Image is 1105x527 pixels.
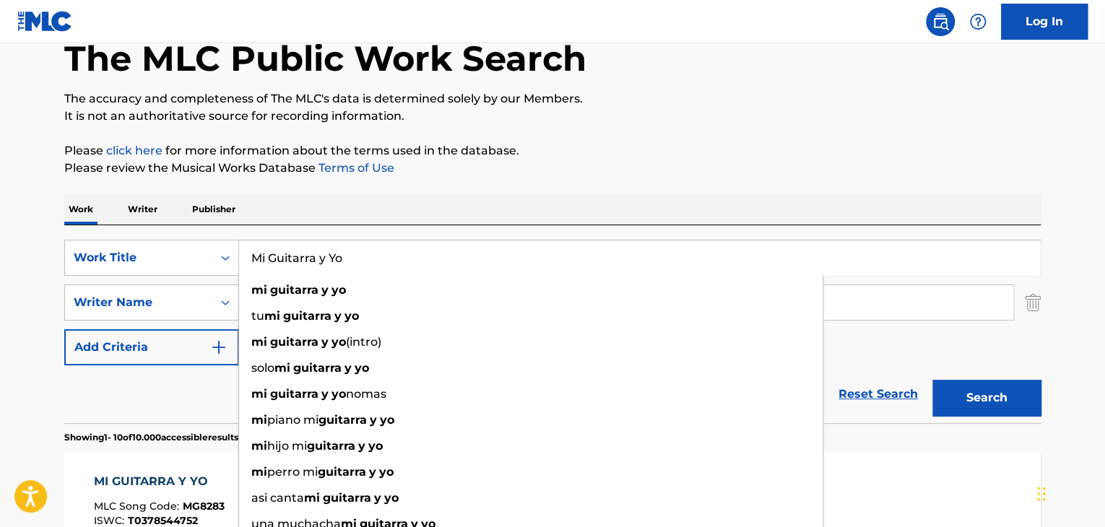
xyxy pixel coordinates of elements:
p: Writer [123,194,162,225]
span: MLC Song Code : [94,500,183,513]
strong: yo [331,335,346,349]
strong: yo [380,413,394,427]
strong: mi [251,413,267,427]
h1: The MLC Public Work Search [64,37,586,80]
strong: yo [355,361,369,375]
img: 9d2ae6d4665cec9f34b9.svg [210,339,227,356]
img: MLC Logo [17,11,73,32]
strong: guitarra [270,335,318,349]
strong: mi [274,361,290,375]
span: solo [251,361,274,375]
p: It is not an authoritative source for recording information. [64,108,1041,125]
strong: yo [331,283,346,297]
span: (intro) [346,335,381,349]
img: Delete Criterion [1025,284,1041,321]
button: Search [932,380,1041,416]
div: Widget de chat [1033,458,1105,527]
iframe: Chat Widget [1033,458,1105,527]
strong: guitarra [323,491,371,505]
p: Showing 1 - 10 of 10.000 accessible results (Total 495.928 ) [64,431,303,444]
p: Work [64,194,97,225]
p: The accuracy and completeness of The MLC's data is determined solely by our Members. [64,90,1041,108]
strong: y [369,465,376,479]
img: help [969,13,987,30]
strong: guitarra [270,283,318,297]
strong: mi [251,465,267,479]
strong: y [344,361,352,375]
p: Publisher [188,194,240,225]
strong: y [321,387,329,401]
div: Arrastrar [1037,472,1046,515]
strong: guitarra [283,309,331,323]
strong: guitarra [318,413,367,427]
strong: y [358,439,365,453]
strong: mi [251,283,267,297]
p: Please review the Musical Works Database [64,160,1041,177]
strong: guitarra [318,465,366,479]
span: tu [251,309,264,323]
strong: mi [304,491,320,505]
strong: mi [251,439,267,453]
div: Writer Name [74,294,204,311]
strong: y [334,309,342,323]
img: search [932,13,949,30]
strong: mi [251,335,267,349]
div: Help [963,7,992,36]
strong: y [321,335,329,349]
strong: y [321,283,329,297]
a: Reset Search [831,378,925,410]
div: Work Title [74,249,204,266]
form: Search Form [64,240,1041,423]
strong: mi [251,387,267,401]
span: MG8283 [183,500,225,513]
span: T0378544752 [128,514,198,527]
strong: y [370,413,377,427]
span: piano mi [267,413,318,427]
span: ISWC : [94,514,128,527]
strong: yo [331,387,346,401]
p: Please for more information about the terms used in the database. [64,142,1041,160]
strong: yo [379,465,394,479]
span: hijo mi [267,439,307,453]
div: MI GUITARRA Y YO [94,473,225,490]
strong: y [374,491,381,505]
strong: mi [264,309,280,323]
strong: guitarra [293,361,342,375]
a: click here [106,144,162,157]
a: Log In [1001,4,1088,40]
span: asi canta [251,491,304,505]
span: nomas [346,387,386,401]
strong: guitarra [307,439,355,453]
a: Public Search [926,7,955,36]
button: Add Criteria [64,329,239,365]
span: perro mi [267,465,318,479]
a: Terms of Use [316,161,394,175]
strong: yo [384,491,399,505]
strong: yo [344,309,359,323]
strong: guitarra [270,387,318,401]
strong: yo [368,439,383,453]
